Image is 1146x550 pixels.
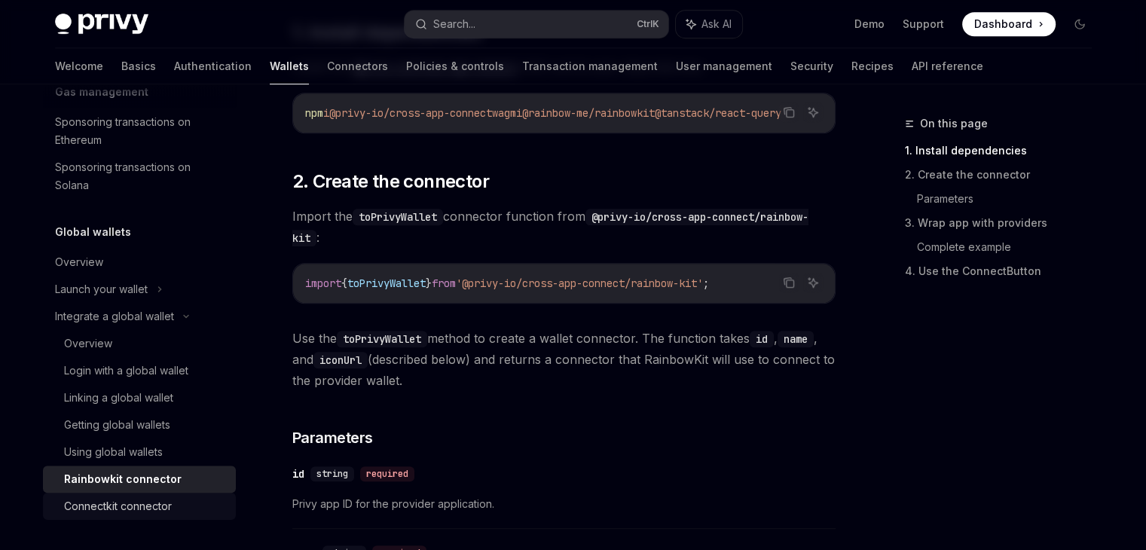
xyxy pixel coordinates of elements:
[406,48,504,84] a: Policies & controls
[337,331,427,347] code: toPrivyWallet
[292,495,836,513] span: Privy app ID for the provider application.
[655,106,781,120] span: @tanstack/react-query
[292,209,808,246] code: @privy-io/cross-app-connect/rainbow-kit
[55,307,174,325] div: Integrate a global wallet
[43,108,236,154] a: Sponsoring transactions on Ethereum
[55,280,148,298] div: Launch your wallet
[917,187,1104,211] a: Parameters
[316,468,348,480] span: string
[292,466,304,481] div: id
[522,106,655,120] span: @rainbow-me/rainbowkit
[905,139,1104,163] a: 1. Install dependencies
[803,102,823,122] button: Ask AI
[55,253,103,271] div: Overview
[43,330,236,357] a: Overview
[347,277,426,290] span: toPrivyWallet
[790,48,833,84] a: Security
[64,470,182,488] div: Rainbowkit connector
[676,48,772,84] a: User management
[905,163,1104,187] a: 2. Create the connector
[64,389,173,407] div: Linking a global wallet
[962,12,1056,36] a: Dashboard
[703,277,709,290] span: ;
[920,115,988,133] span: On this page
[329,106,492,120] span: @privy-io/cross-app-connect
[353,209,443,225] code: toPrivyWallet
[917,235,1104,259] a: Complete example
[701,17,732,32] span: Ask AI
[64,497,172,515] div: Connectkit connector
[974,17,1032,32] span: Dashboard
[43,438,236,466] a: Using global wallets
[270,48,309,84] a: Wallets
[55,113,227,149] div: Sponsoring transactions on Ethereum
[360,466,414,481] div: required
[292,427,373,448] span: Parameters
[55,48,103,84] a: Welcome
[64,416,170,434] div: Getting global wallets
[779,273,799,292] button: Copy the contents from the code block
[905,259,1104,283] a: 4. Use the ConnectButton
[912,48,983,84] a: API reference
[43,411,236,438] a: Getting global wallets
[779,102,799,122] button: Copy the contents from the code block
[55,223,131,241] h5: Global wallets
[121,48,156,84] a: Basics
[64,335,112,353] div: Overview
[313,352,368,368] code: iconUrl
[456,277,703,290] span: '@privy-io/cross-app-connect/rainbow-kit'
[778,331,814,347] code: name
[323,106,329,120] span: i
[64,443,163,461] div: Using global wallets
[426,277,432,290] span: }
[55,14,148,35] img: dark logo
[174,48,252,84] a: Authentication
[292,206,836,248] span: Import the connector function from :
[803,273,823,292] button: Ask AI
[341,277,347,290] span: {
[492,106,522,120] span: wagmi
[405,11,668,38] button: Search...CtrlK
[327,48,388,84] a: Connectors
[305,106,323,120] span: npm
[292,328,836,391] span: Use the method to create a wallet connector. The function takes , , and (described below) and ret...
[292,170,489,194] span: 2. Create the connector
[1068,12,1092,36] button: Toggle dark mode
[43,493,236,520] a: Connectkit connector
[43,249,236,276] a: Overview
[905,211,1104,235] a: 3. Wrap app with providers
[854,17,885,32] a: Demo
[55,158,227,194] div: Sponsoring transactions on Solana
[43,466,236,493] a: Rainbowkit connector
[433,15,475,33] div: Search...
[305,277,341,290] span: import
[676,11,742,38] button: Ask AI
[851,48,894,84] a: Recipes
[64,362,188,380] div: Login with a global wallet
[432,277,456,290] span: from
[750,331,774,347] code: id
[637,18,659,30] span: Ctrl K
[43,384,236,411] a: Linking a global wallet
[522,48,658,84] a: Transaction management
[43,154,236,199] a: Sponsoring transactions on Solana
[43,357,236,384] a: Login with a global wallet
[903,17,944,32] a: Support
